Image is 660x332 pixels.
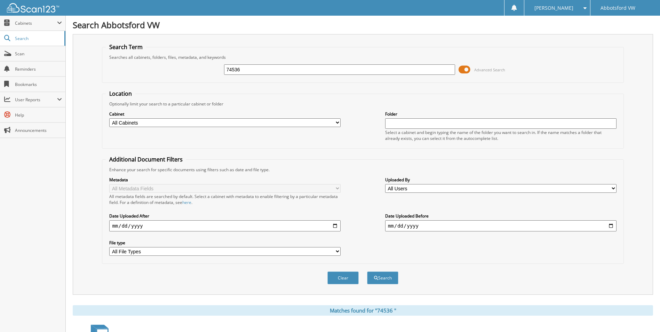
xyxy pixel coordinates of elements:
span: Help [15,112,62,118]
span: Advanced Search [474,67,505,72]
span: Abbotsford VW [601,6,635,10]
legend: Search Term [106,43,146,51]
div: Enhance your search for specific documents using filters such as date and file type. [106,167,620,173]
span: Bookmarks [15,81,62,87]
span: User Reports [15,97,57,103]
div: Optionally limit your search to a particular cabinet or folder [106,101,620,107]
legend: Location [106,90,135,97]
img: scan123-logo-white.svg [7,3,59,13]
span: Cabinets [15,20,57,26]
span: Search [15,35,61,41]
label: Metadata [109,177,341,183]
legend: Additional Document Filters [106,156,186,163]
span: Scan [15,51,62,57]
label: Uploaded By [385,177,617,183]
input: start [109,220,341,231]
label: Cabinet [109,111,341,117]
label: Date Uploaded Before [385,213,617,219]
span: [PERSON_NAME] [534,6,573,10]
h1: Search Abbotsford VW [73,19,653,31]
button: Clear [327,271,359,284]
div: Matches found for "74536 " [73,305,653,316]
div: Searches all cabinets, folders, files, metadata, and keywords [106,54,620,60]
label: Folder [385,111,617,117]
a: here [182,199,191,205]
span: Reminders [15,66,62,72]
input: end [385,220,617,231]
label: Date Uploaded After [109,213,341,219]
div: All metadata fields are searched by default. Select a cabinet with metadata to enable filtering b... [109,193,341,205]
button: Search [367,271,398,284]
span: Announcements [15,127,62,133]
label: File type [109,240,341,246]
div: Select a cabinet and begin typing the name of the folder you want to search in. If the name match... [385,129,617,141]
